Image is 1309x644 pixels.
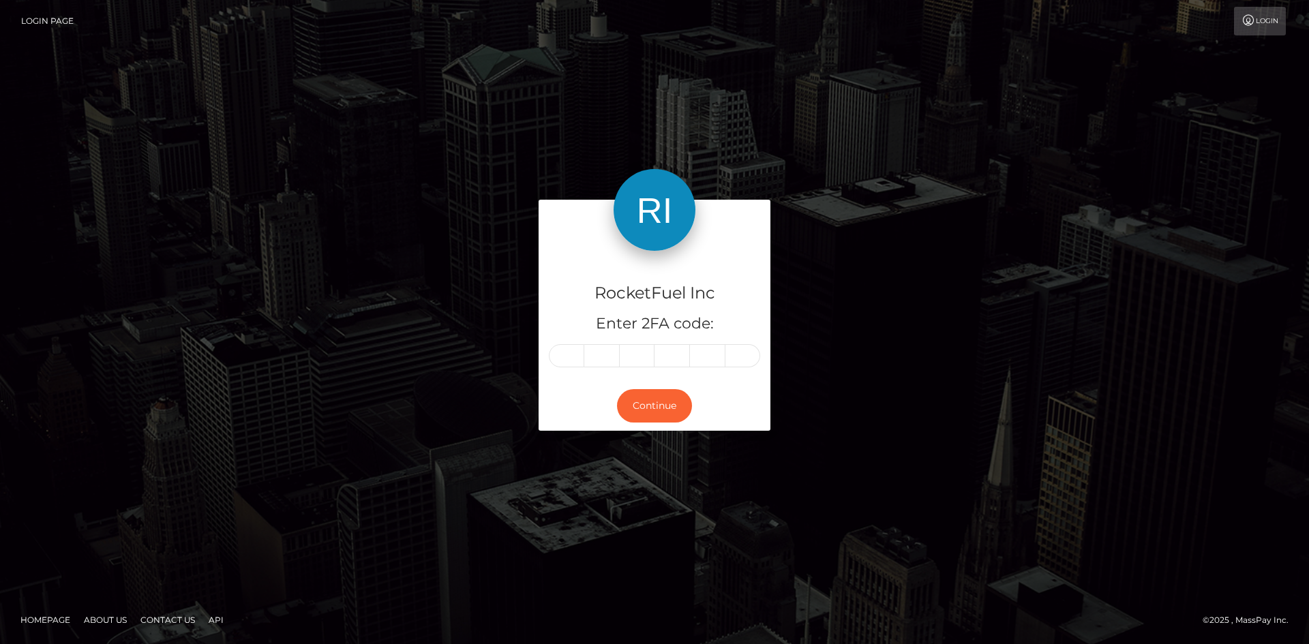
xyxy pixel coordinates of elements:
[1203,613,1299,628] div: © 2025 , MassPay Inc.
[549,281,760,305] h4: RocketFuel Inc
[617,389,692,423] button: Continue
[135,609,200,630] a: Contact Us
[549,313,760,335] h5: Enter 2FA code:
[203,609,229,630] a: API
[21,7,74,35] a: Login Page
[15,609,76,630] a: Homepage
[78,609,132,630] a: About Us
[1234,7,1286,35] a: Login
[614,169,695,251] img: RocketFuel Inc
